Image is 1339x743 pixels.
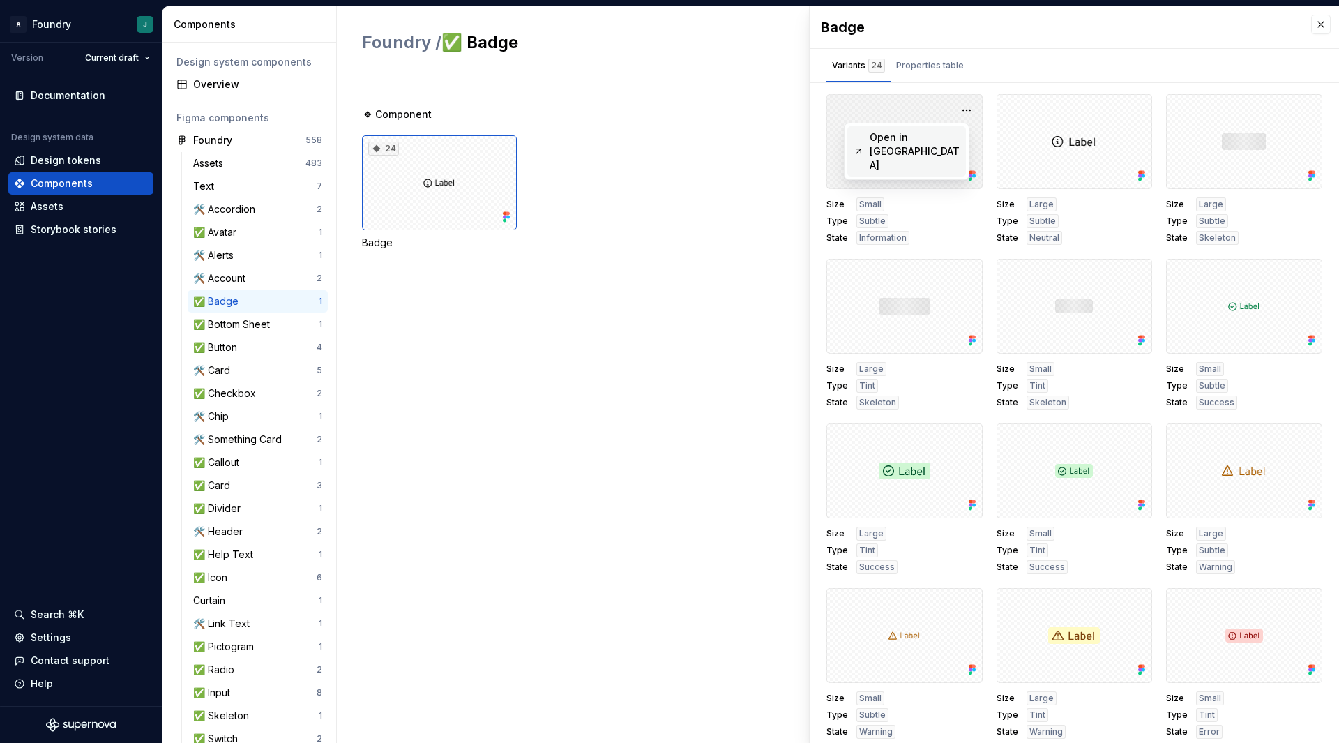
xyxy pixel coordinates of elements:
a: ✅ Input8 [188,682,328,704]
div: Components [174,17,331,31]
div: Storybook stories [31,223,116,237]
div: Design system data [11,132,93,143]
span: Type [1166,216,1188,227]
span: Type [997,545,1018,556]
div: 🛠️ Header [193,525,248,539]
div: 🛠️ Alerts [193,248,239,262]
span: Size [1166,199,1188,210]
div: 🛠️ Card [193,363,236,377]
div: Design tokens [31,153,101,167]
a: Settings [8,626,153,649]
span: Size [1166,693,1188,704]
span: Small [1029,363,1052,375]
span: Size [826,199,848,210]
div: 1 [319,641,322,652]
div: ✅ Card [193,479,236,493]
span: Tint [1029,545,1045,556]
div: 558 [305,135,322,146]
div: 1 [319,549,322,560]
div: 2 [317,388,322,399]
span: Large [859,363,884,375]
span: Size [1166,363,1188,375]
div: 1 [319,319,322,330]
span: Type [997,216,1018,227]
span: Information [859,232,907,243]
a: Assets [8,195,153,218]
span: Subtle [1199,216,1225,227]
div: ✅ Pictogram [193,640,259,654]
a: 🛠️ Accordion2 [188,198,328,220]
a: Open in [GEOGRAPHIC_DATA] [847,126,966,177]
a: ✅ Skeleton1 [188,705,328,727]
a: Foundry558 [171,129,328,151]
div: 🛠️ Account [193,271,251,285]
div: Foundry [32,17,71,31]
button: Search ⌘K [8,603,153,626]
div: 🛠️ Accordion [193,202,261,216]
span: Size [1166,528,1188,539]
div: Badge [362,236,517,250]
div: 2 [317,273,322,284]
span: Type [826,216,848,227]
button: Help [8,673,153,695]
div: 1 [319,710,322,721]
span: Small [1199,693,1221,704]
a: Assets483 [188,152,328,174]
div: ✅ Callout [193,456,245,470]
div: 24 [368,142,399,156]
a: Text7 [188,175,328,197]
div: Variants [832,59,885,73]
div: ✅ Divider [193,502,246,516]
button: Contact support [8,650,153,672]
div: 6 [317,572,322,583]
span: Tint [1029,380,1045,391]
div: ✅ Avatar [193,225,242,239]
div: A [10,16,27,33]
span: Subtle [859,216,886,227]
div: Design system components [176,55,322,69]
a: ✅ Callout1 [188,451,328,474]
span: State [826,726,848,737]
div: 1 [319,227,322,238]
a: Design tokens [8,149,153,172]
span: Tint [1029,710,1045,721]
div: 483 [305,158,322,169]
h2: ✅ Badge [362,31,1116,54]
a: 🛠️ Chip1 [188,405,328,428]
span: Current draft [85,52,139,63]
div: ✅ Help Text [193,548,259,562]
div: ✅ Checkbox [193,386,262,400]
a: ✅ Radio2 [188,659,328,681]
span: Type [1166,545,1188,556]
div: Settings [31,631,71,645]
span: Type [826,380,848,391]
span: Small [859,199,882,210]
span: State [826,562,848,573]
div: Curtain [193,594,231,608]
div: ✅ Input [193,686,236,700]
a: 🛠️ Alerts1 [188,244,328,267]
a: 🛠️ Header2 [188,520,328,543]
button: Current draft [79,48,156,68]
span: Size [826,363,848,375]
span: Size [997,528,1018,539]
span: Large [859,528,884,539]
div: Help [31,677,53,691]
a: ✅ Icon6 [188,566,328,589]
a: ✅ Help Text1 [188,543,328,566]
a: Documentation [8,84,153,107]
div: Properties table [896,59,964,73]
div: 1 [319,250,322,261]
a: ✅ Divider1 [188,497,328,520]
span: State [997,726,1018,737]
div: 1 [319,595,322,606]
span: Success [1199,397,1234,408]
div: 🛠️ Chip [193,410,234,423]
span: Warning [1199,562,1232,573]
a: Supernova Logo [46,718,116,732]
div: J [143,19,147,30]
span: Type [1166,380,1188,391]
div: 24Badge [362,135,517,250]
span: Size [997,363,1018,375]
div: ✅ Radio [193,663,240,677]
